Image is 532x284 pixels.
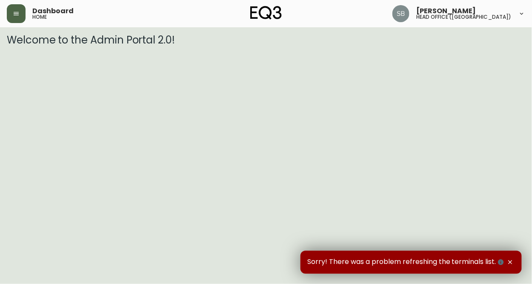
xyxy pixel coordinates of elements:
[32,14,47,20] h5: home
[32,8,74,14] span: Dashboard
[416,8,476,14] span: [PERSON_NAME]
[307,258,506,267] span: Sorry! There was a problem refreshing the terminals list.
[7,34,525,46] h3: Welcome to the Admin Portal 2.0!
[416,14,512,20] h5: head office ([GEOGRAPHIC_DATA])
[250,6,282,20] img: logo
[392,5,409,22] img: 85855414dd6b989d32b19e738a67d5b5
